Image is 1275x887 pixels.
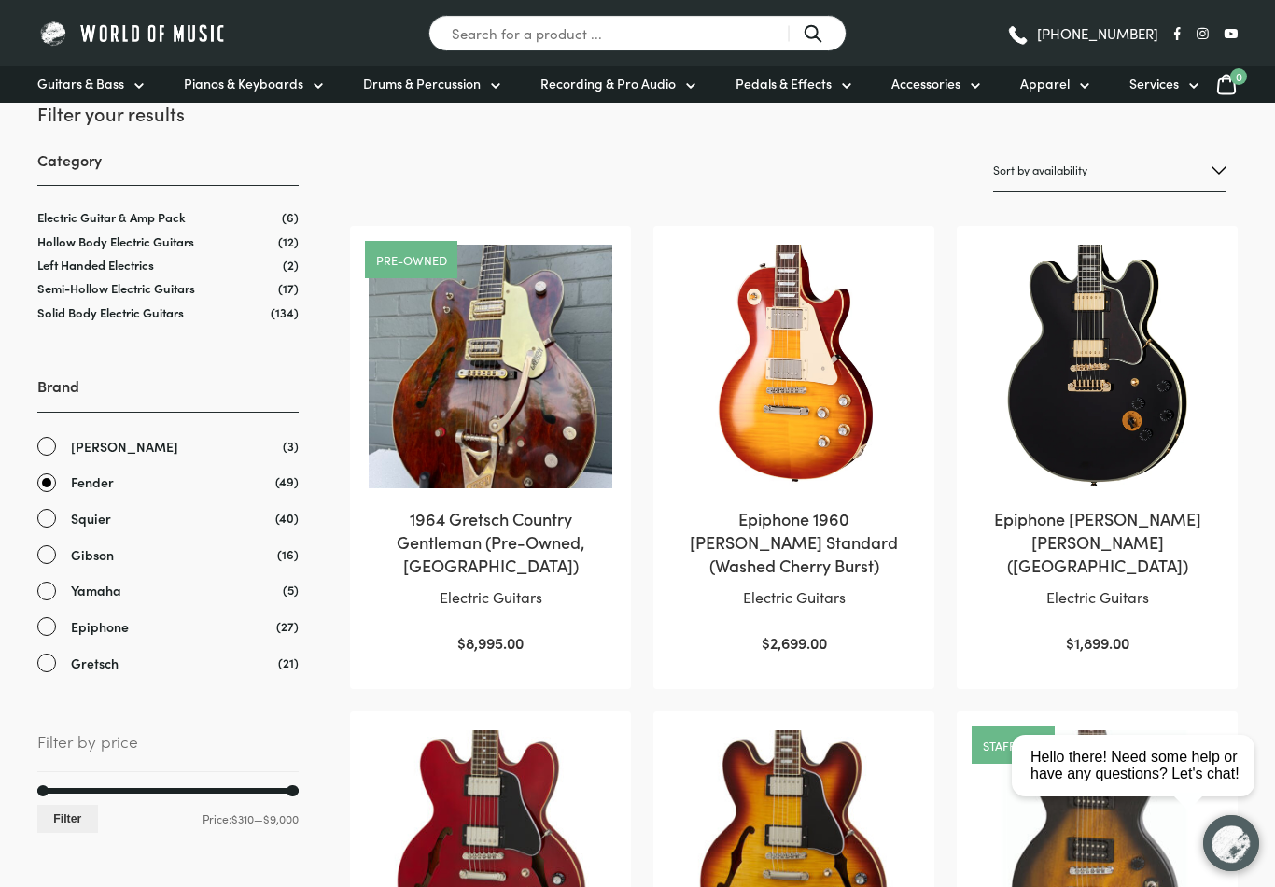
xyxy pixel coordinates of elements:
[278,233,299,249] span: (12)
[37,208,186,226] a: Electric Guitar & Amp Pack
[975,507,1219,578] h2: Epiphone [PERSON_NAME] [PERSON_NAME] ([GEOGRAPHIC_DATA])
[37,616,299,638] a: Epiphone
[37,472,299,493] a: Fender
[1129,74,1179,93] span: Services
[975,585,1219,610] p: Electric Guitars
[283,257,299,273] span: (2)
[37,256,154,274] a: Left Handed Electrics
[993,148,1226,192] select: Shop order
[457,632,524,653] bdi: 8,995.00
[278,653,299,672] span: (21)
[184,74,303,93] span: Pianos & Keyboards
[37,100,299,126] h2: Filter your results
[891,74,960,93] span: Accessories
[37,149,299,186] h3: Category
[457,632,466,653] span: $
[37,303,184,321] a: Solid Body Electric Guitars
[283,436,299,456] span: (3)
[231,810,254,826] span: $310
[71,472,114,493] span: Fender
[1006,20,1158,48] a: [PHONE_NUMBER]
[376,254,447,266] a: Pre-owned
[762,632,827,653] bdi: 2,699.00
[1037,26,1158,40] span: [PHONE_NUMBER]
[1020,74,1070,93] span: Apparel
[672,585,916,610] p: Electric Guitars
[369,245,612,488] img: 1964 Gretsch Country Gentleman (Pre-Owned, OHSC)
[37,728,299,771] span: Filter by price
[975,245,1219,488] img: Epiphone B.B. King Lucille Close View
[37,805,98,832] button: Filter
[983,739,1044,752] a: Staff pick
[71,580,121,601] span: Yamaha
[276,616,299,636] span: (27)
[37,375,299,412] h3: Brand
[71,616,129,638] span: Epiphone
[71,544,114,566] span: Gibson
[263,810,299,826] span: $9,000
[71,653,119,674] span: Gretsch
[1004,682,1275,887] iframe: Chat with our support team
[1066,632,1074,653] span: $
[37,279,195,297] a: Semi-Hollow Electric Guitars
[672,507,916,578] h2: Epiphone 1960 [PERSON_NAME] Standard (Washed Cherry Burst)
[275,508,299,528] span: (40)
[672,245,916,655] a: Epiphone 1960 [PERSON_NAME] Standard (Washed Cherry Burst)Electric Guitars $2,699.00
[363,74,481,93] span: Drums & Percussion
[37,74,124,93] span: Guitars & Bass
[1230,68,1247,85] span: 0
[37,580,299,601] a: Yamaha
[37,375,299,673] div: Brand
[37,544,299,566] a: Gibson
[369,585,612,610] p: Electric Guitars
[271,304,299,320] span: (134)
[37,805,299,832] div: Price: —
[369,507,612,578] h2: 1964 Gretsch Country Gentleman (Pre-Owned, [GEOGRAPHIC_DATA])
[283,580,299,599] span: (5)
[37,436,299,458] a: [PERSON_NAME]
[540,74,676,93] span: Recording & Pro Audio
[277,544,299,564] span: (16)
[736,74,832,93] span: Pedals & Effects
[278,280,299,296] span: (17)
[37,508,299,529] a: Squier
[37,19,229,48] img: World of Music
[282,209,299,225] span: (6)
[672,245,916,488] img: Epiphone 1960 Les Paul Standard Washed Cherry Burst Closeup 2 Close view
[71,508,111,529] span: Squier
[275,472,299,491] span: (49)
[762,632,770,653] span: $
[1066,632,1129,653] bdi: 1,899.00
[975,245,1219,655] a: Epiphone [PERSON_NAME] [PERSON_NAME] ([GEOGRAPHIC_DATA])Electric Guitars $1,899.00
[71,436,178,458] span: [PERSON_NAME]
[37,653,299,674] a: Gretsch
[37,232,194,250] a: Hollow Body Electric Guitars
[428,15,847,51] input: Search for a product ...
